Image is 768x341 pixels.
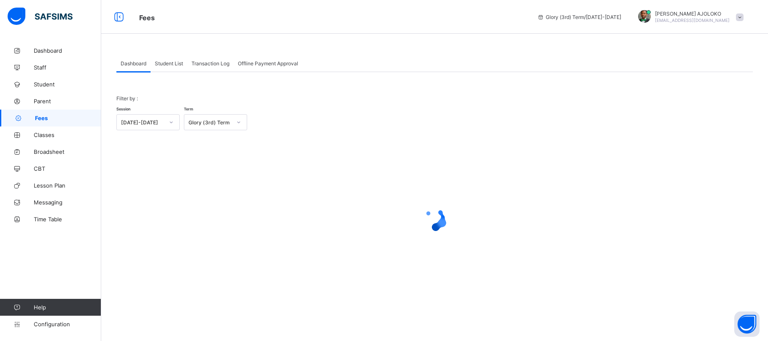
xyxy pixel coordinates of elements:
span: Time Table [34,216,101,223]
div: DavidAJOLOKO [630,10,748,24]
button: Open asap [734,311,760,337]
span: Messaging [34,199,101,206]
span: [EMAIL_ADDRESS][DOMAIN_NAME] [655,18,730,23]
span: Parent [34,98,101,105]
span: Lesson Plan [34,182,101,189]
span: Offline Payment Approval [238,60,298,67]
span: Filter by : [116,95,138,102]
span: session/term information [537,14,621,20]
span: Student [34,81,101,88]
span: Fees [139,13,155,22]
span: Classes [34,132,101,138]
span: CBT [34,165,101,172]
div: [DATE]-[DATE] [121,119,164,126]
span: [PERSON_NAME] AJOLOKO [655,11,730,17]
span: Configuration [34,321,101,328]
span: Session [116,107,130,111]
span: Broadsheet [34,148,101,155]
span: Help [34,304,101,311]
div: Glory (3rd) Term [189,119,232,126]
span: Fees [35,115,101,121]
span: Staff [34,64,101,71]
span: Dashboard [34,47,101,54]
span: Term [184,107,193,111]
span: Student List [155,60,183,67]
span: Transaction Log [191,60,229,67]
span: Dashboard [121,60,146,67]
img: safsims [8,8,73,25]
